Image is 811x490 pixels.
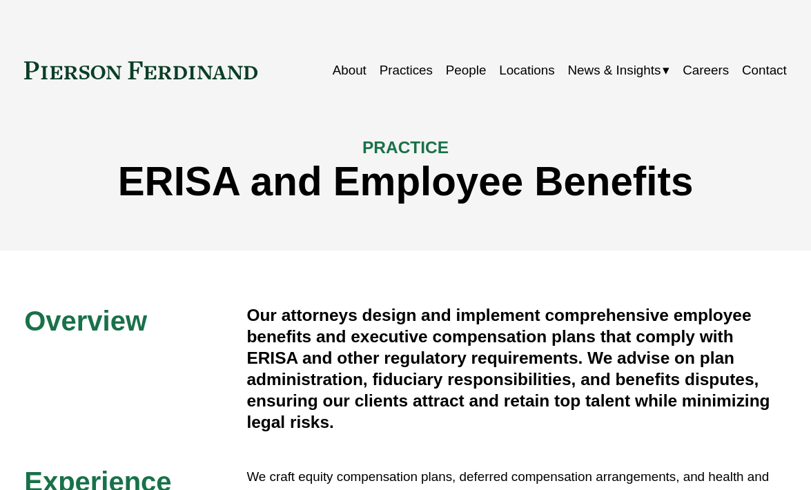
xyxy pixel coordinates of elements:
a: People [446,57,487,84]
a: Practices [380,57,433,84]
h4: Our attorneys design and implement comprehensive employee benefits and executive compensation pla... [246,304,786,433]
a: Careers [683,57,729,84]
a: Contact [742,57,787,84]
h1: ERISA and Employee Benefits [24,159,787,205]
span: PRACTICE [362,138,449,157]
a: folder dropdown [568,57,670,84]
a: Locations [499,57,555,84]
a: About [333,57,367,84]
span: News & Insights [568,59,661,82]
span: Overview [24,306,147,336]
